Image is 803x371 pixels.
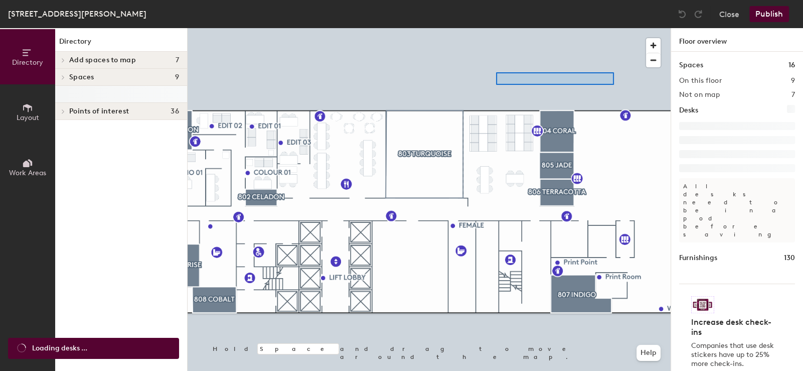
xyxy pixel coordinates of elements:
[171,107,179,115] span: 36
[69,107,129,115] span: Points of interest
[784,253,795,264] h1: 130
[12,58,43,67] span: Directory
[671,28,803,52] h1: Floor overview
[679,91,720,99] h2: Not on map
[679,253,717,264] h1: Furnishings
[679,178,795,242] p: All desks need to be in a pod before saving
[175,73,179,81] span: 9
[791,77,795,85] h2: 9
[9,169,46,177] span: Work Areas
[69,73,94,81] span: Spaces
[788,60,795,71] h1: 16
[679,60,703,71] h1: Spaces
[693,9,703,19] img: Redo
[679,77,722,85] h2: On this floor
[636,345,661,361] button: Help
[17,113,39,122] span: Layout
[55,36,187,52] h1: Directory
[69,56,136,64] span: Add spaces to map
[691,296,714,313] img: Sticker logo
[791,91,795,99] h2: 7
[677,9,687,19] img: Undo
[749,6,789,22] button: Publish
[32,343,87,354] span: Loading desks ...
[8,8,146,20] div: [STREET_ADDRESS][PERSON_NAME]
[176,56,179,64] span: 7
[691,341,777,368] p: Companies that use desk stickers have up to 25% more check-ins.
[719,6,739,22] button: Close
[679,105,698,116] h1: Desks
[691,317,777,337] h4: Increase desk check-ins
